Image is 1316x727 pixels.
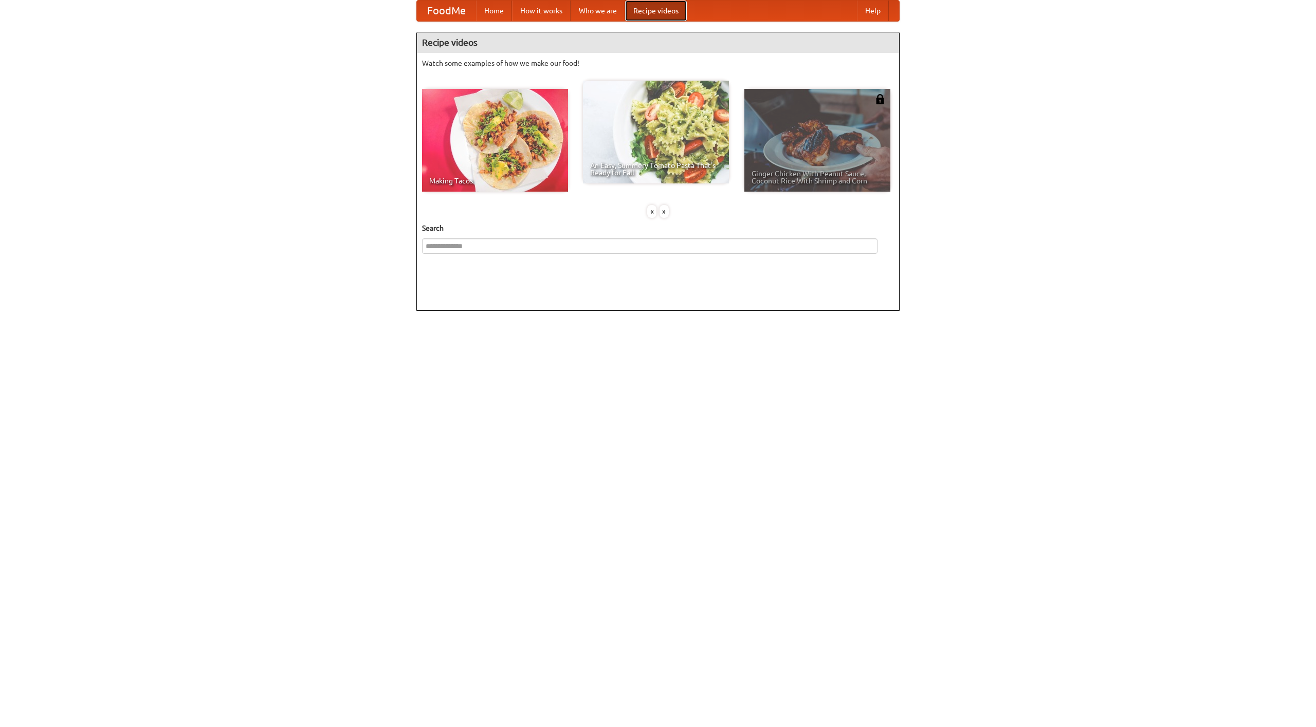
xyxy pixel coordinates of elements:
a: Help [857,1,889,21]
a: Making Tacos [422,89,568,192]
a: Who we are [571,1,625,21]
p: Watch some examples of how we make our food! [422,58,894,68]
div: » [660,205,669,218]
a: Home [476,1,512,21]
a: FoodMe [417,1,476,21]
a: How it works [512,1,571,21]
a: Recipe videos [625,1,687,21]
div: « [647,205,656,218]
img: 483408.png [875,94,885,104]
span: An Easy, Summery Tomato Pasta That's Ready for Fall [590,162,722,176]
h4: Recipe videos [417,32,899,53]
a: An Easy, Summery Tomato Pasta That's Ready for Fall [583,81,729,183]
span: Making Tacos [429,177,561,184]
h5: Search [422,223,894,233]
